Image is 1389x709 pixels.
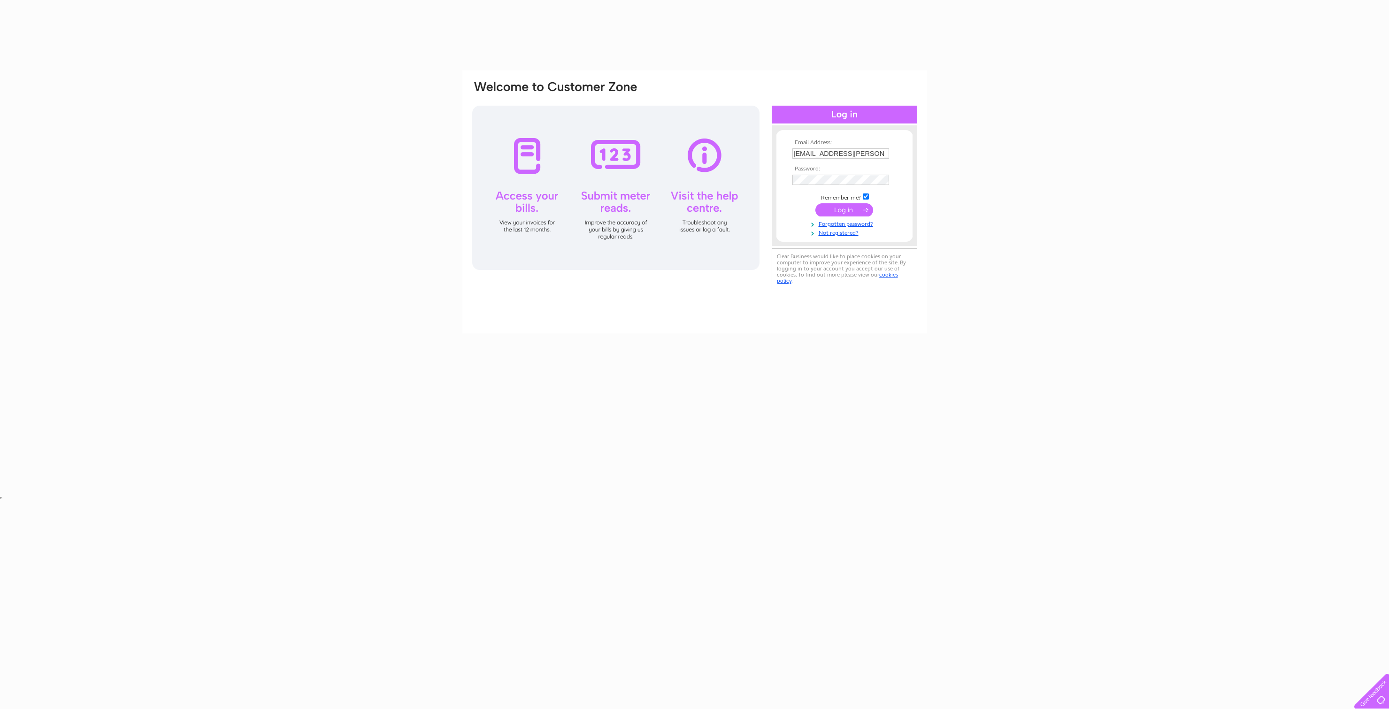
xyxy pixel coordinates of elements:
[790,139,899,146] th: Email Address:
[772,248,917,289] div: Clear Business would like to place cookies on your computer to improve your experience of the sit...
[790,166,899,172] th: Password:
[777,271,898,284] a: cookies policy
[792,228,899,237] a: Not registered?
[815,203,873,216] input: Submit
[792,219,899,228] a: Forgotten password?
[790,192,899,201] td: Remember me?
